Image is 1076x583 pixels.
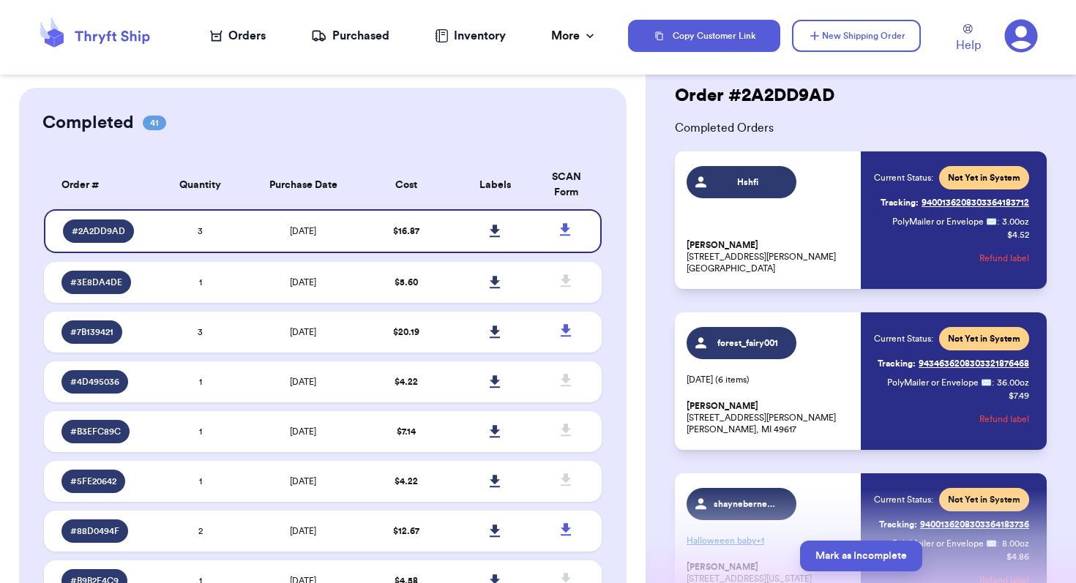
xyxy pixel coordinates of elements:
span: forest_fairy001 [714,337,783,349]
span: 3 [198,227,203,236]
span: $ 4.22 [395,377,418,386]
span: Hshfi [714,176,783,188]
p: [STREET_ADDRESS][PERSON_NAME] [PERSON_NAME], MI 49617 [687,400,852,435]
a: Orders [210,27,266,45]
span: Help [956,37,981,54]
a: Purchased [311,27,389,45]
span: $ 4.22 [395,477,418,486]
th: Quantity [156,161,245,209]
span: : [997,216,999,227]
a: Help [956,24,981,54]
span: Tracking: [879,519,917,530]
span: 1 [199,477,202,486]
span: Current Status: [874,172,933,184]
span: # 4D495036 [70,376,119,388]
th: Purchase Date [244,161,362,209]
span: 3 [198,328,203,336]
button: Refund label [979,403,1029,435]
span: [DATE] [290,278,316,287]
span: [PERSON_NAME] [687,240,758,251]
span: [DATE] [290,328,316,336]
span: Current Status: [874,333,933,345]
span: [DATE] [290,227,316,236]
p: $ 7.49 [1009,390,1029,402]
p: [STREET_ADDRESS][PERSON_NAME] [GEOGRAPHIC_DATA] [687,239,852,274]
th: Order # [44,161,155,209]
span: $ 20.19 [393,328,419,336]
span: Not Yet in System [948,494,1020,505]
span: 1 [199,278,202,287]
a: Tracking:9400136208303364183736 [879,513,1029,536]
span: shayneberneman24 [714,498,783,510]
span: : [992,377,994,388]
span: $ 7.14 [397,427,416,436]
span: [DATE] [290,477,316,486]
a: Tracking:9434636208303321876468 [878,352,1029,375]
span: 2 [198,527,203,535]
div: More [551,27,597,45]
span: # 88D0494F [70,525,119,537]
span: $ 16.87 [393,227,419,236]
button: Copy Customer Link [628,20,780,52]
th: Labels [451,161,540,209]
a: Inventory [435,27,506,45]
span: PolyMailer or Envelope ✉️ [887,378,992,387]
button: New Shipping Order [792,20,921,52]
th: SCAN Form [540,161,602,209]
span: # 2A2DD9AD [72,225,125,237]
span: $ 12.67 [393,527,419,535]
span: Tracking: [878,358,916,369]
span: [DATE] [290,427,316,436]
span: [PERSON_NAME] [687,401,758,412]
span: 41 [143,116,166,130]
a: Tracking:9400136208303364183712 [881,191,1029,214]
span: Not Yet in System [948,172,1020,184]
span: Completed Orders [663,119,1058,137]
span: 3.00 oz [1002,216,1029,227]
span: PolyMailer or Envelope ✉️ [892,217,997,226]
span: # 5FE20642 [70,475,116,487]
span: Not Yet in System [948,333,1020,345]
span: # B3EFC89C [70,426,121,437]
span: # 7B139421 [70,326,113,338]
span: [DATE] [290,527,316,535]
button: Mark as Incomplete [800,541,922,571]
th: Cost [362,161,451,209]
h2: Order # 2A2DD9AD [663,84,846,108]
span: # 3E8DA4DE [70,277,122,288]
span: 1 [199,427,202,436]
span: 36.00 oz [997,377,1029,388]
p: $ 4.52 [1007,229,1029,241]
span: $ 5.60 [395,278,418,287]
span: Current Status: [874,494,933,505]
p: [DATE] (6 items) [687,374,852,385]
span: 1 [199,377,202,386]
h2: Completed [42,111,134,135]
button: Refund label [979,242,1029,274]
span: Tracking: [881,197,919,208]
span: [DATE] [290,377,316,386]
